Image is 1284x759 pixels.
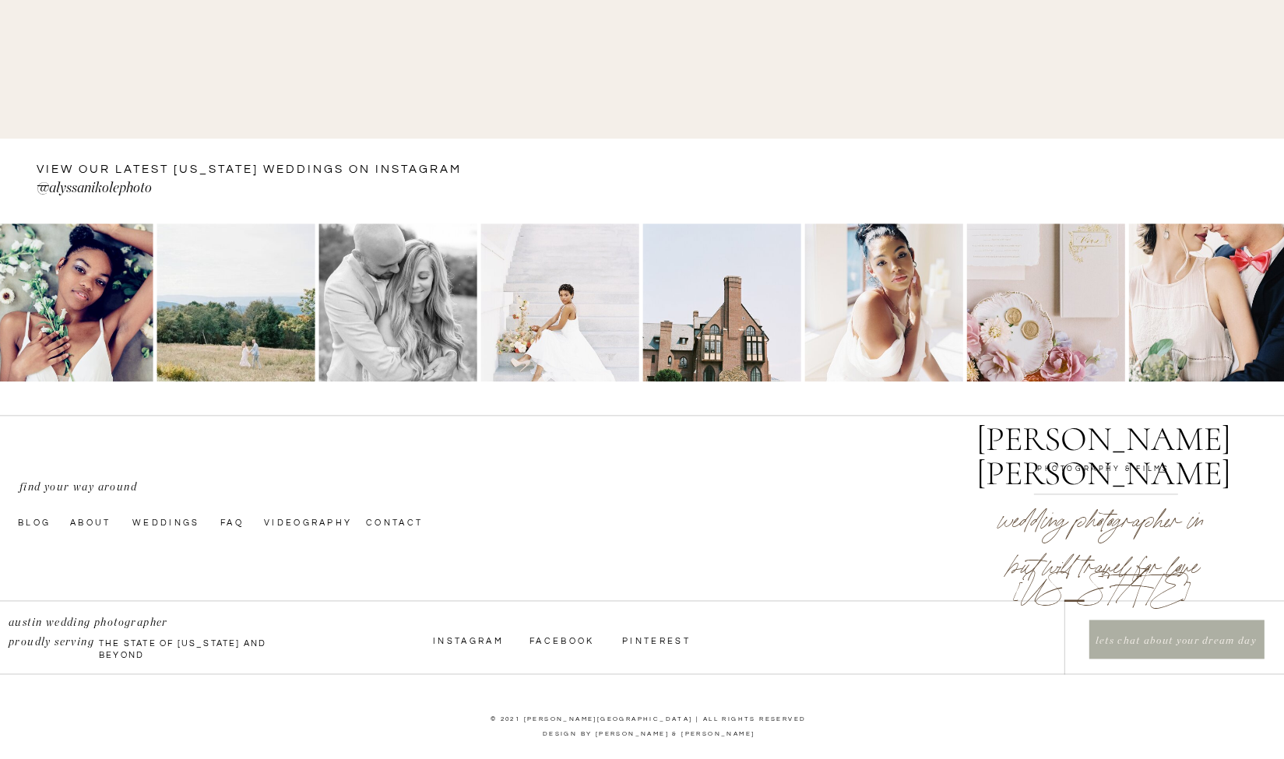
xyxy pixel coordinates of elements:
a: Design by [PERSON_NAME] & [PERSON_NAME] [524,729,774,745]
a: faq [220,515,245,528]
a: Contact [366,515,445,528]
a: Blog [18,515,67,528]
a: Facebook [529,634,599,646]
a: VIEW OUR LATEST [US_STATE] WEDDINGS ON instagram — [37,161,466,180]
a: [PERSON_NAME] [PERSON_NAME] [966,422,1240,465]
p: the state of [US_STATE] and beyond [99,638,290,652]
a: Weddings [132,515,206,528]
a: @alyssanikolephoto [37,177,388,202]
p: but will travel for love [1000,532,1208,599]
p: © 2021 [PERSON_NAME][GEOGRAPHIC_DATA] | ALL RIGHTS RESERVED [426,714,871,724]
a: About [70,515,124,528]
img: richmond-capitol-bridal-session-Night-black-and-white-Natalie-Jayne-photographer-Photography-wedd... [480,223,638,381]
p: austin wedding photographer proudly serving [9,613,206,633]
a: lets chat about your dream day [1090,634,1261,651]
img: Skyline-Drive-Anniversary-photos-in-the-mountains-by-Virginia-Wedding-Photographer-Natalie-Jayne-... [157,223,315,381]
img: Dover-Hall-Richmond-Virginia-Wedding-Venue-colorful-summer-by-photographer-natalie-Jayne-photogra... [804,223,962,381]
h2: wedding photographer in [US_STATE] [928,487,1275,585]
img: Dover-Hall-Richmond-Virginia-Wedding-Venue-colorful-summer-by-photographer-natalie-Jayne-photogra... [642,223,800,381]
p: find your way around [19,478,179,490]
a: videography [264,515,351,528]
a: InstagraM [433,634,503,646]
img: Dover-Hall-Richmond-Virginia-Wedding-Venue-colorful-summer-by-photographer-natalie-Jayne-photogra... [966,223,1124,381]
a: Pinterest [622,634,695,646]
img: Skyline-Drive-Anniversary-photos-in-the-mountains-by-Virginia-Wedding-Photographer-Natalie-Jayne-... [318,223,477,381]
